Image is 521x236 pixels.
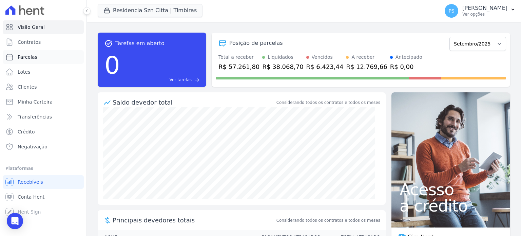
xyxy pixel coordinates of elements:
a: Contratos [3,35,84,49]
div: Antecipado [395,54,422,61]
a: Recebíveis [3,175,84,189]
div: R$ 6.423,44 [306,62,344,71]
a: Negativação [3,140,84,153]
span: Principais devedores totais [113,216,275,225]
div: R$ 57.261,80 [218,62,259,71]
a: Transferências [3,110,84,124]
div: 0 [104,48,120,83]
span: Clientes [18,84,37,90]
span: east [194,77,199,83]
span: Conta Hent [18,194,44,200]
span: Crédito [18,128,35,135]
span: a crédito [400,198,502,214]
div: Considerando todos os contratos e todos os meses [276,99,380,106]
span: PS [448,8,454,13]
div: R$ 0,00 [390,62,422,71]
a: Clientes [3,80,84,94]
span: Negativação [18,143,47,150]
span: Visão Geral [18,24,45,31]
a: Lotes [3,65,84,79]
div: R$ 38.068,70 [262,62,303,71]
span: Contratos [18,39,41,46]
span: Ver tarefas [170,77,192,83]
div: A receber [351,54,374,61]
span: Parcelas [18,54,37,60]
a: Ver tarefas east [123,77,199,83]
span: Acesso [400,181,502,198]
span: Tarefas em aberto [115,39,165,48]
p: [PERSON_NAME] [462,5,507,12]
span: Lotes [18,69,31,75]
a: Parcelas [3,50,84,64]
div: Open Intercom Messenger [7,213,23,229]
a: Crédito [3,125,84,139]
button: Residencia Szn Citta | Timbiras [98,4,202,17]
p: Ver opções [462,12,507,17]
div: Total a receber [218,54,259,61]
div: Saldo devedor total [113,98,275,107]
span: Considerando todos os contratos e todos os meses [276,217,380,223]
span: Recebíveis [18,179,43,185]
div: R$ 12.769,66 [346,62,387,71]
div: Posição de parcelas [229,39,283,47]
div: Vencidos [312,54,333,61]
a: Minha Carteira [3,95,84,109]
span: task_alt [104,39,113,48]
div: Liquidados [268,54,293,61]
a: Conta Hent [3,190,84,204]
span: Transferências [18,113,52,120]
a: Visão Geral [3,20,84,34]
button: PS [PERSON_NAME] Ver opções [439,1,521,20]
div: Plataformas [5,164,81,173]
span: Minha Carteira [18,98,53,105]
